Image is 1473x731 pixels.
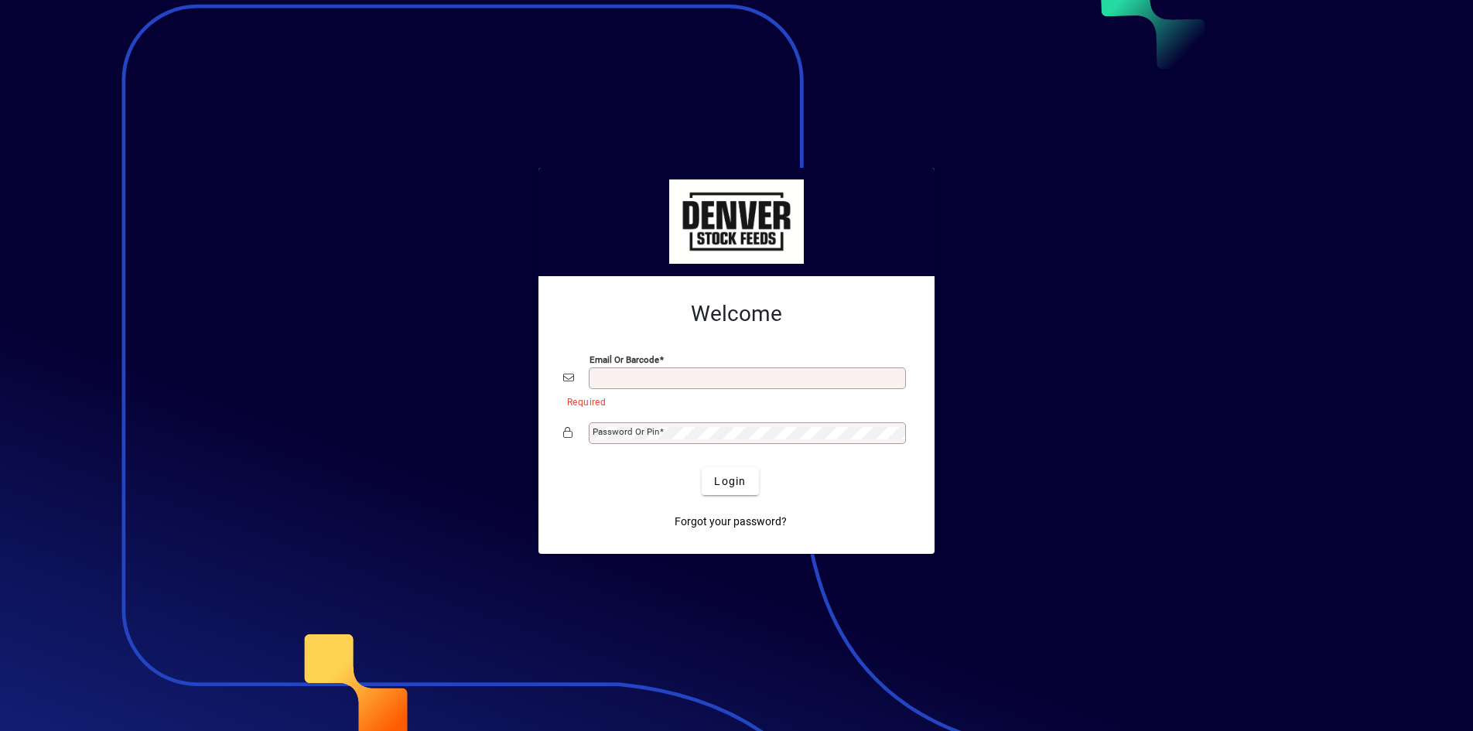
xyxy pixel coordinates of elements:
mat-label: Password or Pin [593,426,659,437]
mat-label: Email or Barcode [590,354,659,365]
span: Forgot your password? [675,514,787,530]
h2: Welcome [563,301,910,327]
mat-error: Required [567,393,897,409]
button: Login [702,467,758,495]
a: Forgot your password? [668,507,793,535]
span: Login [714,473,746,490]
